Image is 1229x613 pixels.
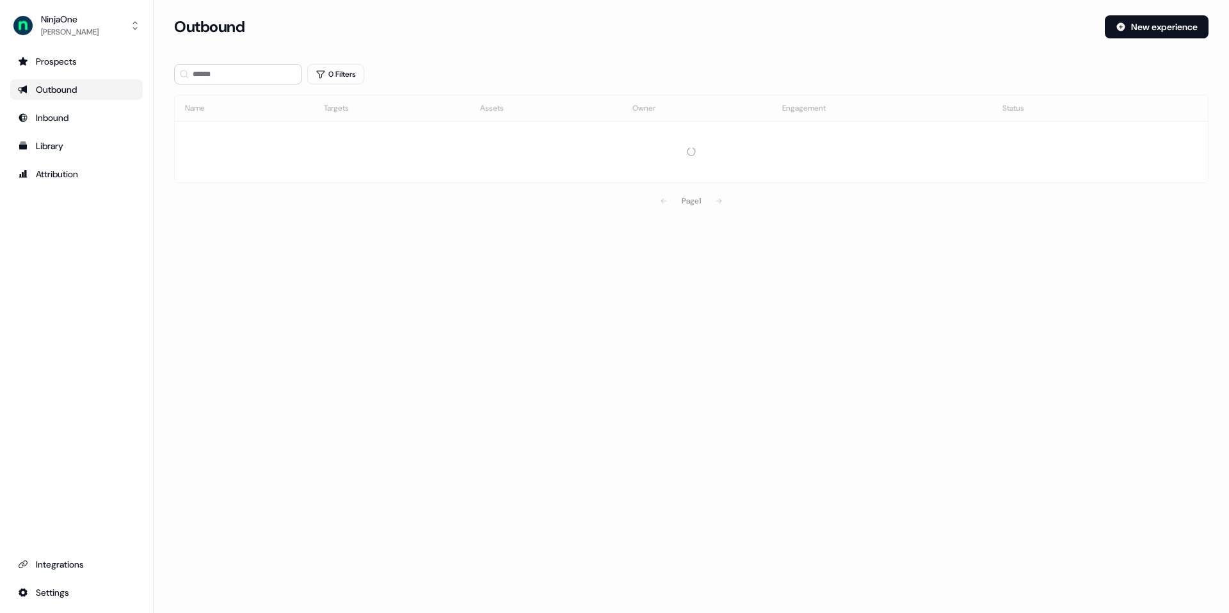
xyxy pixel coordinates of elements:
button: NinjaOne[PERSON_NAME] [10,10,143,41]
h3: Outbound [174,17,245,36]
a: Go to templates [10,136,143,156]
div: Inbound [18,111,135,124]
div: Integrations [18,558,135,571]
a: Go to outbound experience [10,79,143,100]
a: Go to prospects [10,51,143,72]
div: Prospects [18,55,135,68]
a: Go to integrations [10,554,143,575]
button: 0 Filters [307,64,364,84]
button: New experience [1105,15,1209,38]
a: Go to attribution [10,164,143,184]
div: [PERSON_NAME] [41,26,99,38]
div: Settings [18,586,135,599]
div: Outbound [18,83,135,96]
div: Attribution [18,168,135,180]
a: Go to Inbound [10,107,143,128]
a: Go to integrations [10,582,143,603]
div: NinjaOne [41,13,99,26]
div: Library [18,139,135,152]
